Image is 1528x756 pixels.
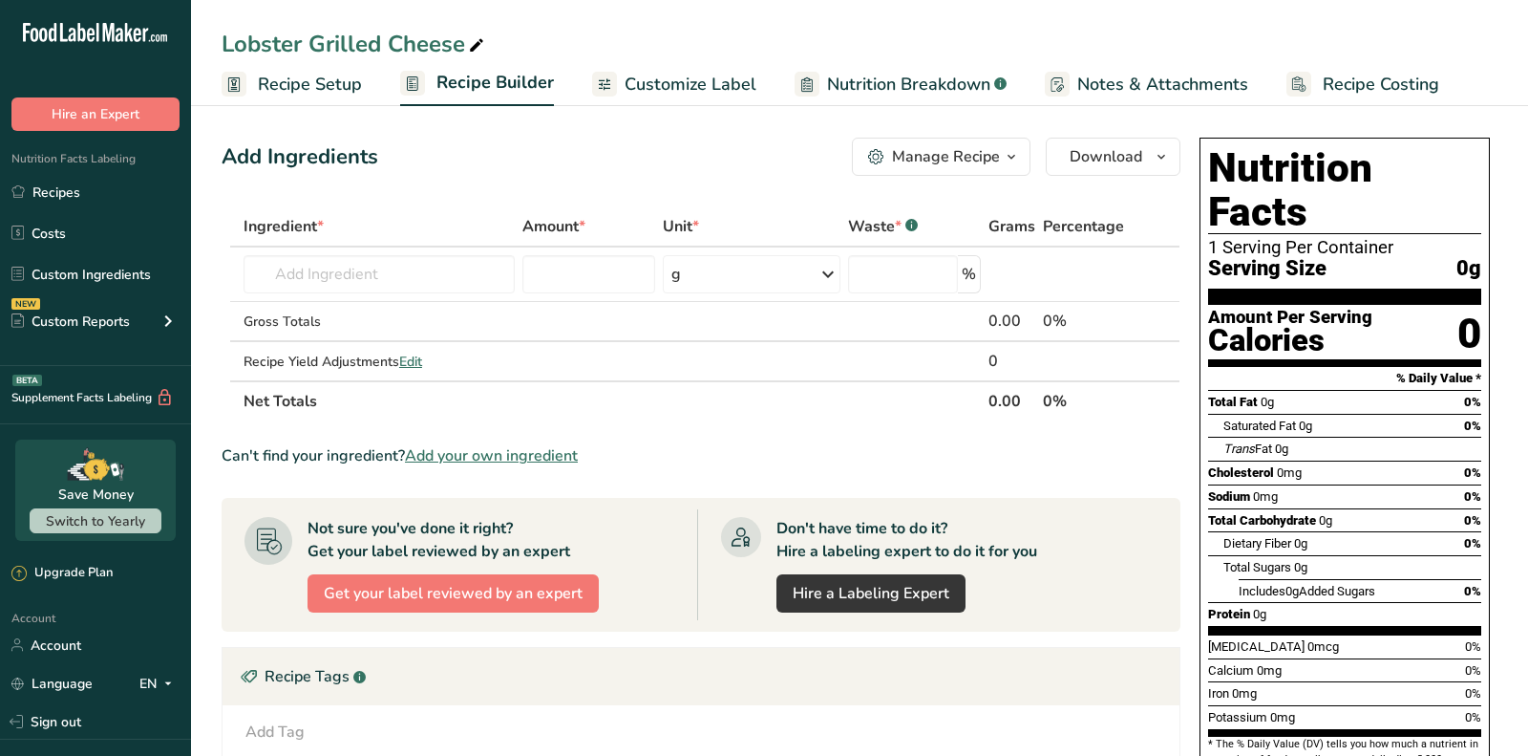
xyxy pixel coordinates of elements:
span: Recipe Setup [258,72,362,97]
div: NEW [11,298,40,310]
button: Download [1046,138,1180,176]
span: Dietary Fiber [1223,536,1291,551]
span: 0% [1464,465,1481,480]
span: Percentage [1043,215,1124,238]
span: Nutrition Breakdown [827,72,990,97]
a: Customize Label [592,63,756,106]
span: Calcium [1208,663,1254,678]
a: Language [11,667,93,701]
span: Get your label reviewed by an expert [324,582,583,605]
h1: Nutrition Facts [1208,146,1481,234]
span: Total Fat [1208,395,1258,409]
div: Manage Recipe [892,145,1000,168]
div: Don't have time to do it? Hire a labeling expert to do it for you [776,517,1037,563]
div: Gross Totals [244,312,515,332]
div: Waste [848,215,918,238]
span: Amount [522,215,585,238]
a: Recipe Costing [1286,63,1439,106]
th: 0% [1039,380,1135,421]
span: Includes Added Sugars [1239,584,1375,598]
iframe: Intercom live chat [1463,691,1509,737]
span: 0mg [1277,465,1302,480]
div: Add Tag [245,721,305,744]
span: 0mg [1253,489,1278,504]
input: Add Ingredient [244,255,515,293]
a: Recipe Setup [222,63,362,106]
span: 0% [1464,536,1481,551]
button: Switch to Yearly [30,508,161,533]
th: 0.00 [985,380,1039,421]
span: 0mg [1232,686,1257,701]
div: Add Ingredients [222,141,378,173]
div: EN [139,672,180,695]
span: 0g [1285,584,1299,598]
span: 0g [1253,607,1266,621]
span: 0% [1464,395,1481,409]
div: Custom Reports [11,312,130,332]
a: Notes & Attachments [1045,63,1248,106]
span: 0g [1294,560,1307,574]
span: Notes & Attachments [1077,72,1248,97]
div: 0 [988,350,1035,373]
a: Recipe Builder [400,61,554,107]
div: 1 Serving Per Container [1208,238,1481,257]
button: Hire an Expert [11,97,180,131]
span: Ingredient [244,215,324,238]
span: Download [1070,145,1142,168]
a: Hire a Labeling Expert [776,574,966,613]
div: Can't find your ingredient? [222,444,1180,467]
div: Calories [1208,327,1372,355]
div: Recipe Tags [223,648,1179,705]
span: Recipe Builder [436,70,554,96]
div: Lobster Grilled Cheese [222,27,488,61]
span: Potassium [1208,710,1267,724]
span: Unit [663,215,699,238]
div: Save Money [58,485,134,505]
span: 0% [1465,686,1481,701]
div: Amount Per Serving [1208,309,1372,327]
span: Grams [988,215,1035,238]
span: Iron [1208,686,1229,701]
div: BETA [12,375,42,386]
span: 0mg [1257,663,1282,678]
span: 0g [1275,442,1288,456]
span: Add your own ingredient [405,444,578,467]
span: Edit [399,353,422,371]
div: Recipe Yield Adjustments [244,352,515,372]
div: 0% [1043,310,1131,333]
span: 0% [1465,639,1481,654]
span: [MEDICAL_DATA] [1208,639,1305,654]
div: 0 [1457,309,1481,359]
div: Upgrade Plan [11,564,113,583]
span: 0mcg [1307,639,1339,654]
span: 0% [1464,584,1481,598]
span: 0g [1294,536,1307,551]
span: Switch to Yearly [46,512,145,530]
span: Saturated Fat [1223,419,1296,433]
a: Nutrition Breakdown [795,63,1007,106]
span: Total Carbohydrate [1208,513,1316,528]
span: Customize Label [625,72,756,97]
span: 0% [1464,489,1481,504]
span: 0% [1464,513,1481,528]
span: 0g [1261,395,1274,409]
div: 0.00 [988,310,1035,333]
div: Not sure you've done it right? Get your label reviewed by an expert [308,517,570,563]
section: % Daily Value * [1208,367,1481,390]
span: 0% [1465,663,1481,678]
span: 0g [1299,419,1312,433]
span: 0g [1319,513,1332,528]
span: Fat [1223,442,1272,456]
span: Sodium [1208,489,1250,504]
button: Manage Recipe [852,138,1030,176]
span: Recipe Costing [1323,72,1439,97]
span: Cholesterol [1208,465,1274,480]
span: 0mg [1270,710,1295,724]
i: Trans [1223,442,1255,456]
button: Get your label reviewed by an expert [308,574,599,613]
span: Total Sugars [1223,560,1291,574]
span: Protein [1208,607,1250,621]
span: 0% [1464,419,1481,433]
span: 0g [1456,257,1481,281]
th: Net Totals [240,380,986,421]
